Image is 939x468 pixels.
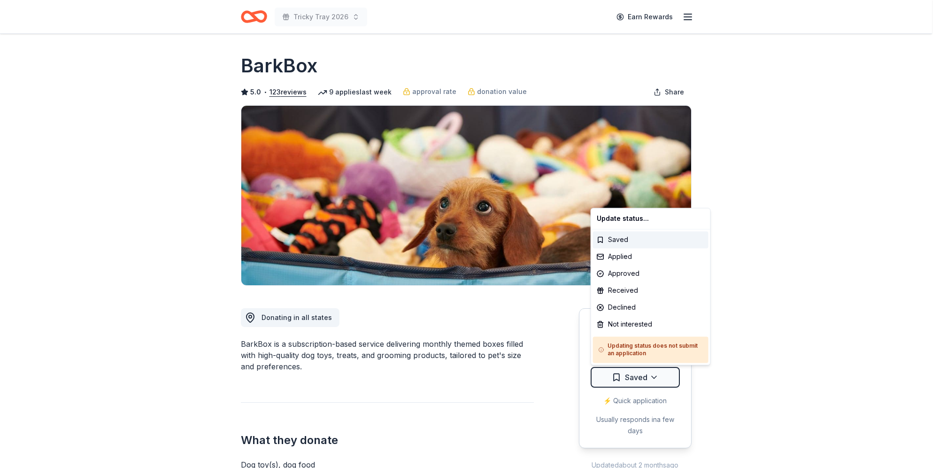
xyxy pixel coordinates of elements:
[593,282,708,299] div: Received
[593,248,708,265] div: Applied
[593,231,708,248] div: Saved
[593,299,708,316] div: Declined
[293,11,348,23] span: Tricky Tray 2026
[599,342,703,357] h5: Updating status does not submit an application
[593,316,708,333] div: Not interested
[593,265,708,282] div: Approved
[593,210,708,227] div: Update status...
